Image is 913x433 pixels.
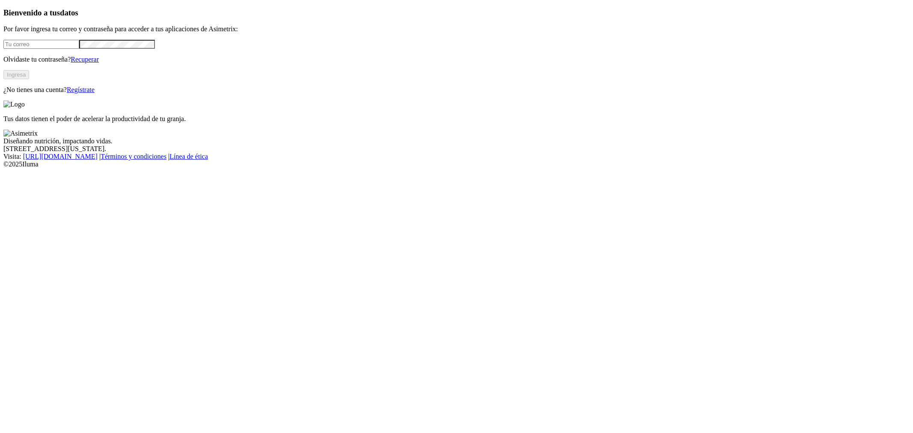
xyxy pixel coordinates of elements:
[3,56,910,63] p: Olvidaste tu contraseña?
[170,153,208,160] a: Línea de ética
[67,86,95,93] a: Regístrate
[3,25,910,33] p: Por favor ingresa tu correo y contraseña para acceder a tus aplicaciones de Asimetrix:
[3,137,910,145] div: Diseñando nutrición, impactando vidas.
[101,153,167,160] a: Términos y condiciones
[3,8,910,18] h3: Bienvenido a tus
[3,130,38,137] img: Asimetrix
[3,70,29,79] button: Ingresa
[3,101,25,108] img: Logo
[71,56,99,63] a: Recuperar
[3,40,79,49] input: Tu correo
[23,153,98,160] a: [URL][DOMAIN_NAME]
[3,86,910,94] p: ¿No tienes una cuenta?
[60,8,78,17] span: datos
[3,160,910,168] div: © 2025 Iluma
[3,153,910,160] div: Visita : | |
[3,145,910,153] div: [STREET_ADDRESS][US_STATE].
[3,115,910,123] p: Tus datos tienen el poder de acelerar la productividad de tu granja.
